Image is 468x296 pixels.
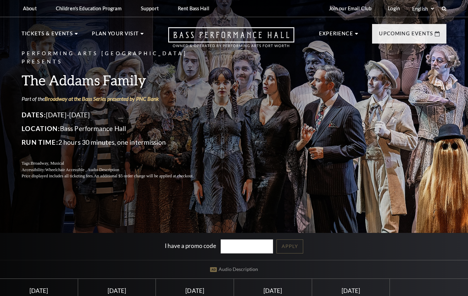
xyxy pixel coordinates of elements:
[320,287,381,294] div: [DATE]
[22,109,210,120] p: [DATE]-[DATE]
[92,29,139,42] p: Plan Your Visit
[94,174,194,178] span: An additional $5 order charge will be applied at checkout.
[31,161,64,166] span: Broadway, Musical
[22,49,210,67] p: Performing Arts [GEOGRAPHIC_DATA] Presents
[141,5,159,11] p: Support
[56,5,122,11] p: Children's Education Program
[22,95,210,103] p: Part of the
[411,5,435,12] select: Select:
[45,167,119,172] span: Wheelchair Accessible , Audio Description
[86,287,147,294] div: [DATE]
[23,5,37,11] p: About
[45,95,159,102] a: Broadway at the Bass Series presented by PNC Bank
[319,29,353,42] p: Experience
[22,71,210,89] h3: The Addams Family
[8,287,70,294] div: [DATE]
[22,160,210,167] p: Tags:
[22,111,46,119] span: Dates:
[22,29,73,42] p: Tickets & Events
[164,287,225,294] div: [DATE]
[178,5,209,11] p: Rent Bass Hall
[22,167,210,173] p: Accessibility:
[22,137,210,148] p: 2 hours 30 minutes, one intermission
[22,123,210,134] p: Bass Performance Hall
[22,138,58,146] span: Run Time:
[379,29,433,42] p: Upcoming Events
[165,242,216,249] label: I have a promo code
[22,173,210,179] p: Price displayed includes all ticketing fees.
[242,287,304,294] div: [DATE]
[22,125,60,132] span: Location:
